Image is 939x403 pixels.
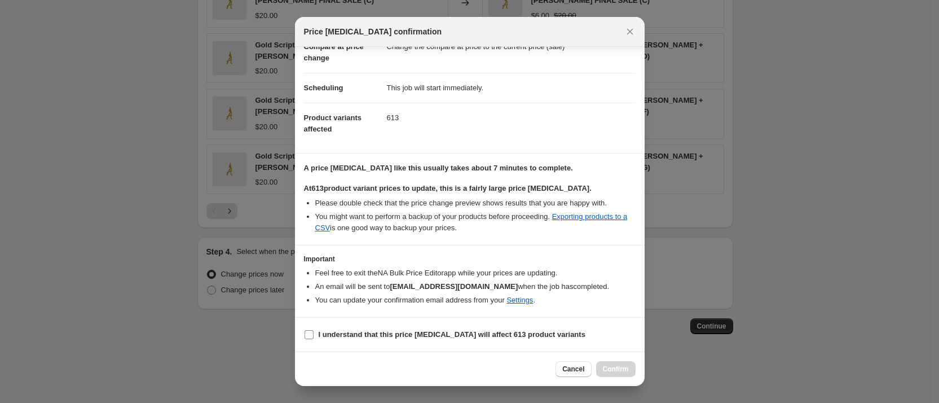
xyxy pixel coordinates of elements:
a: Settings [506,296,533,304]
b: [EMAIL_ADDRESS][DOMAIN_NAME] [390,282,518,291]
span: Cancel [562,365,584,374]
dd: This job will start immediately. [387,73,636,103]
b: At 613 product variant prices to update, this is a fairly large price [MEDICAL_DATA]. [304,184,592,192]
span: Scheduling [304,84,343,92]
li: You might want to perform a backup of your products before proceeding. is one good way to backup ... [315,211,636,234]
dd: 613 [387,103,636,133]
b: I understand that this price [MEDICAL_DATA] will affect 613 product variants [319,330,585,339]
b: A price [MEDICAL_DATA] like this usually takes about 7 minutes to complete. [304,164,573,172]
button: Cancel [556,361,591,377]
button: Close [622,24,638,40]
li: You can update your confirmation email address from your . [315,295,636,306]
h3: Important [304,255,636,264]
span: Product variants affected [304,113,362,133]
li: Please double check that the price change preview shows results that you are happy with. [315,198,636,209]
li: An email will be sent to when the job has completed . [315,281,636,292]
dd: Change the compare at price to the current price (sale) [387,32,636,62]
span: Price [MEDICAL_DATA] confirmation [304,26,442,37]
li: Feel free to exit the NA Bulk Price Editor app while your prices are updating. [315,268,636,279]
